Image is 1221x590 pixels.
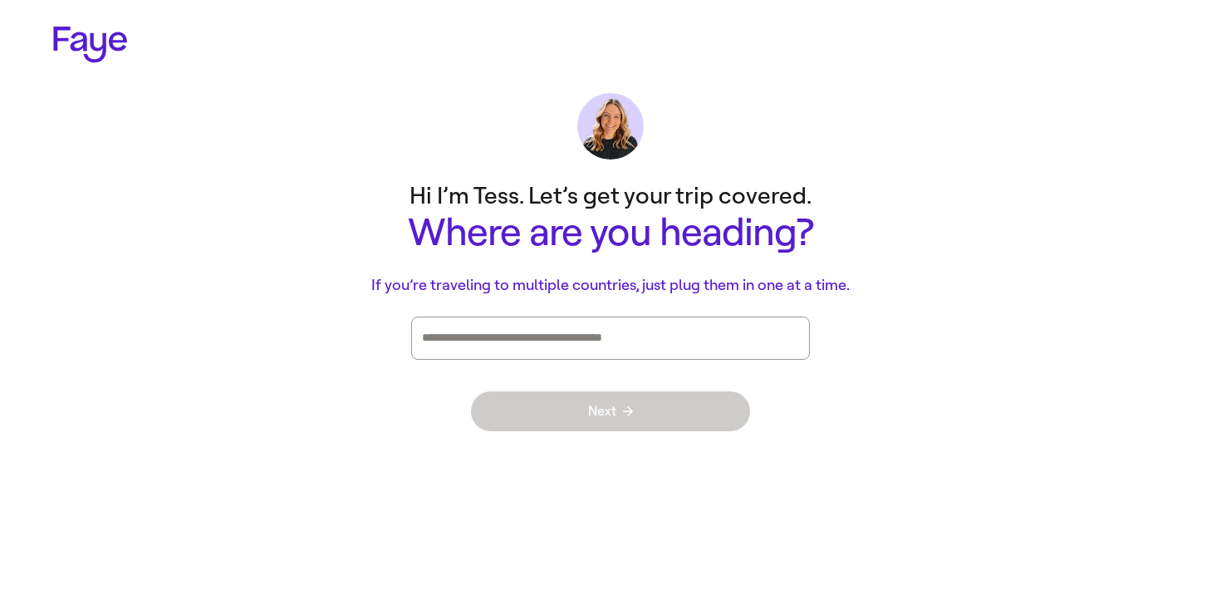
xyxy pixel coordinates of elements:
[278,212,943,254] h1: Where are you heading?
[278,179,943,212] p: Hi I’m Tess. Let’s get your trip covered.
[471,391,750,431] button: Next
[422,317,799,359] div: Press enter after you type each destination
[278,274,943,297] p: If you’re traveling to multiple countries, just plug them in one at a time.
[588,405,633,418] span: Next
